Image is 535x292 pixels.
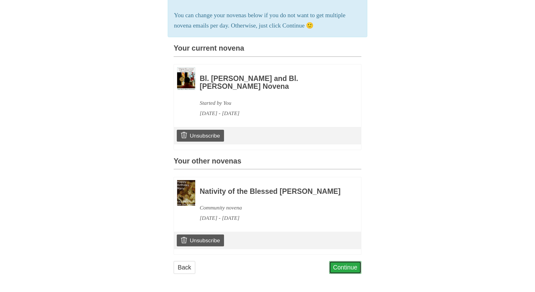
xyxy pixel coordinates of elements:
a: Back [174,261,195,274]
a: Unsubscribe [177,130,224,142]
div: [DATE] - [DATE] [200,108,344,118]
h3: Your other novenas [174,157,361,169]
div: Community novena [200,203,344,213]
img: Novena image [177,67,195,90]
h3: Your current novena [174,44,361,57]
div: [DATE] - [DATE] [200,213,344,223]
img: Novena image [177,180,195,206]
h3: Nativity of the Blessed [PERSON_NAME] [200,188,344,196]
div: Started by You [200,98,344,108]
h3: Bl. [PERSON_NAME] and Bl. [PERSON_NAME] Novena [200,75,344,91]
a: Continue [329,261,362,274]
p: You can change your novenas below if you do not want to get multiple novena emails per day. Other... [174,10,361,31]
a: Unsubscribe [177,234,224,246]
